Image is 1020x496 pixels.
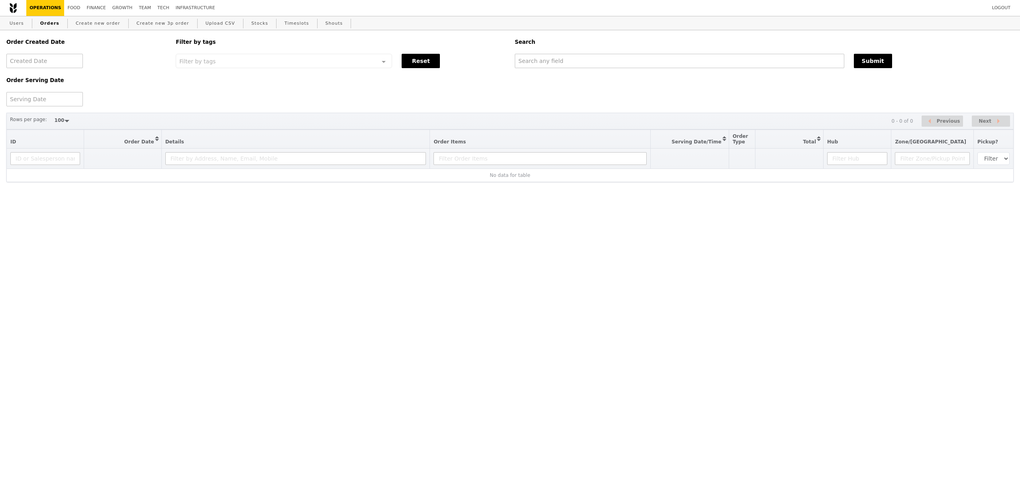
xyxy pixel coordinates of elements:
[165,152,426,165] input: Filter by Address, Name, Email, Mobile
[179,57,216,65] span: Filter by tags
[10,152,80,165] input: ID or Salesperson name
[10,139,16,145] span: ID
[6,92,83,106] input: Serving Date
[10,116,47,124] label: Rows per page:
[73,16,124,31] a: Create new order
[937,116,960,126] span: Previous
[733,133,748,145] span: Order Type
[37,16,63,31] a: Orders
[515,54,844,68] input: Search any field
[895,139,966,145] span: Zone/[GEOGRAPHIC_DATA]
[6,54,83,68] input: Created Date
[891,118,913,124] div: 0 - 0 of 0
[6,77,166,83] h5: Order Serving Date
[248,16,271,31] a: Stocks
[827,139,838,145] span: Hub
[176,39,505,45] h5: Filter by tags
[827,152,887,165] input: Filter Hub
[977,139,998,145] span: Pickup?
[10,3,17,13] img: Grain logo
[433,152,647,165] input: Filter Order Items
[979,116,991,126] span: Next
[6,39,166,45] h5: Order Created Date
[133,16,192,31] a: Create new 3p order
[922,116,963,127] button: Previous
[165,139,184,145] span: Details
[895,152,970,165] input: Filter Zone/Pickup Point
[515,39,1014,45] h5: Search
[854,54,892,68] button: Submit
[281,16,312,31] a: Timeslots
[972,116,1010,127] button: Next
[433,139,466,145] span: Order Items
[322,16,346,31] a: Shouts
[10,173,1010,178] div: No data for table
[202,16,238,31] a: Upload CSV
[402,54,440,68] button: Reset
[6,16,27,31] a: Users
